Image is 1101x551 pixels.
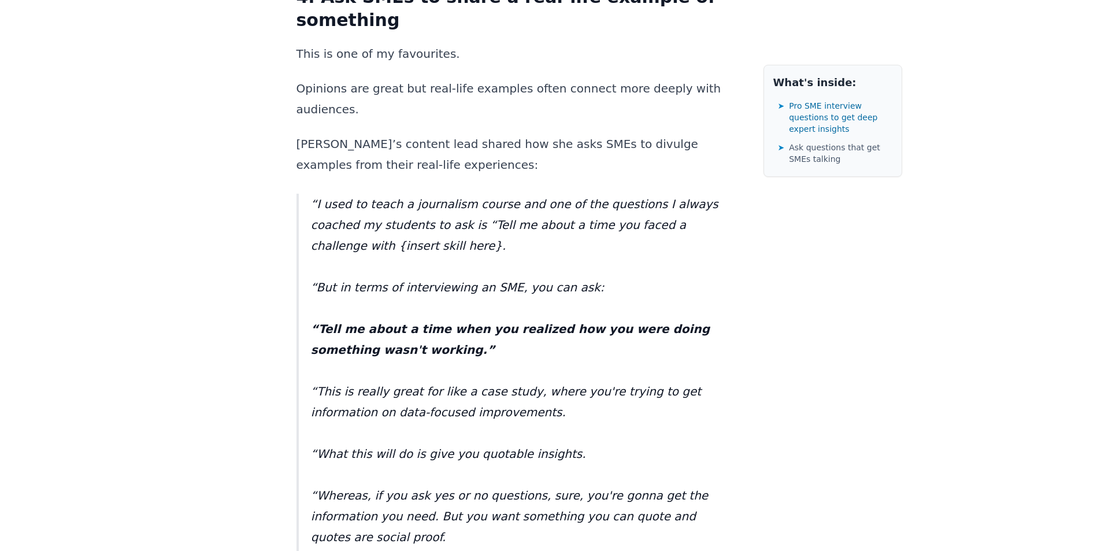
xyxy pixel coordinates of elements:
p: Opinions are great but real-life examples often connect more deeply with audiences. [296,78,736,120]
h2: What's inside: [773,75,892,91]
span: Pro SME interview questions to get deep expert insights [789,100,892,135]
span: ➤ [778,142,785,153]
span: ➤ [778,100,785,112]
p: [PERSON_NAME]’s content lead shared how she asks SMEs to divulge examples from their real-life ex... [296,134,736,175]
span: Ask questions that get SMEs talking [789,142,892,165]
a: ➤Pro SME interview questions to get deep expert insights [778,98,892,137]
p: This is one of my favourites. [296,43,736,64]
a: ➤Ask questions that get SMEs talking [778,139,892,167]
strong: “Tell me about a time when you realized how you were doing something wasn't working.” [311,322,710,357]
